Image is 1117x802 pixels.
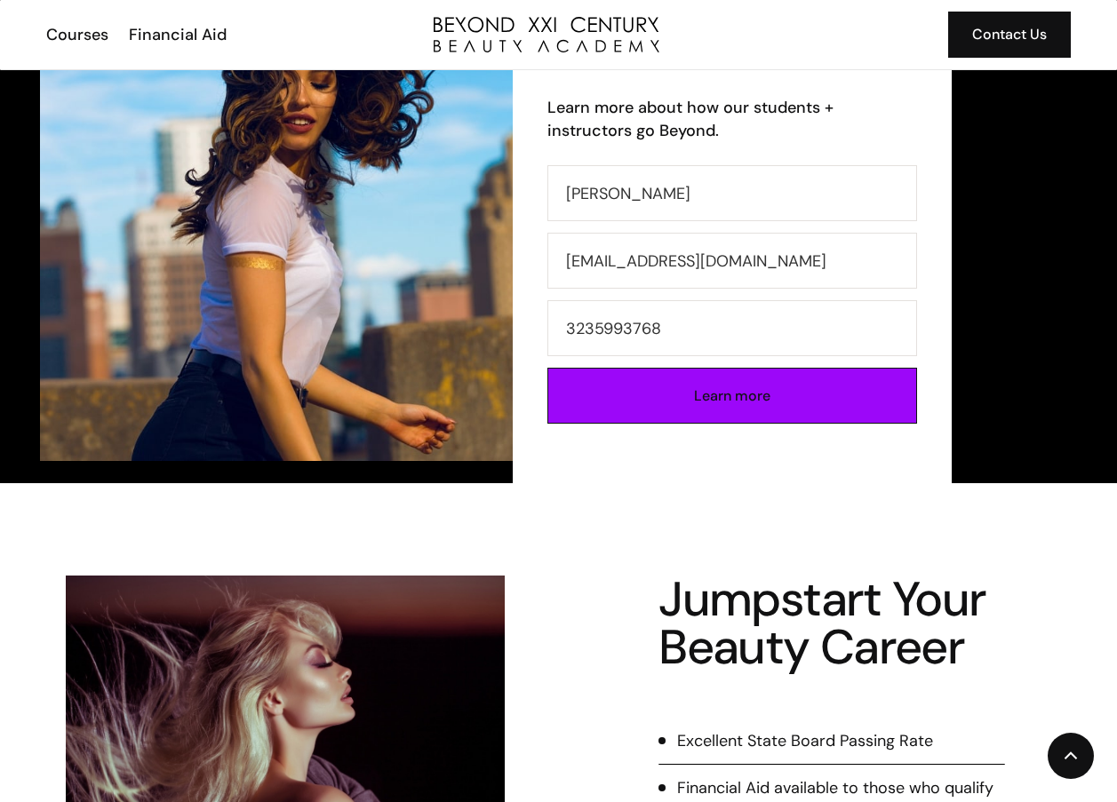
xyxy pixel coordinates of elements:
div: Contact Us [972,23,1047,46]
input: Phone [547,300,917,356]
a: Contact Us [948,12,1071,58]
input: Email Address [547,233,917,289]
form: Contact Form (Cosmo) [547,165,917,435]
input: Learn more [547,368,917,424]
div: Financial Aid available to those who qualify [677,776,993,799]
input: Your Name [547,165,917,221]
div: Courses [46,23,108,46]
h6: Learn more about how our students + instructors go Beyond. [547,96,917,142]
img: beyond logo [434,17,659,52]
a: Courses [35,23,117,46]
div: Financial Aid [129,23,227,46]
h4: Jumpstart Your Beauty Career [658,576,1005,671]
a: Financial Aid [117,23,235,46]
a: home [434,17,659,52]
div: Excellent State Board Passing Rate [677,729,933,752]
